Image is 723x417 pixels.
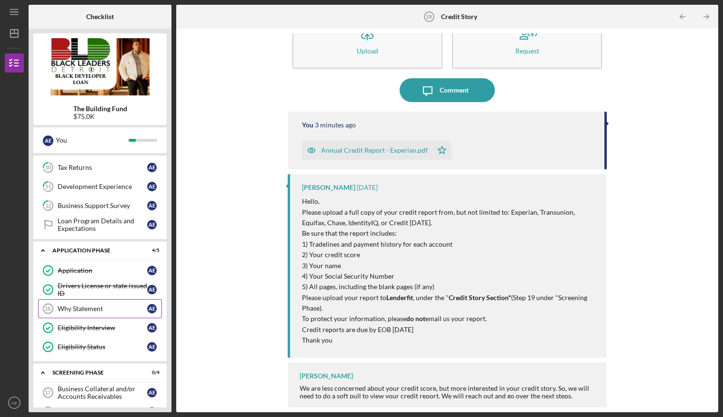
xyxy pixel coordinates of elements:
[302,335,598,345] p: Thank you
[449,293,511,302] strong: Credit Story Section"
[147,201,157,210] div: A E
[38,299,162,318] a: 15Why StatementAE
[452,14,602,69] button: Request
[147,342,157,352] div: A E
[386,293,413,302] strong: Lenderfit
[302,261,598,271] p: 3) Your name
[58,183,147,190] div: Development Experience
[147,285,157,294] div: A E
[321,146,428,154] div: Annual Credit Report - Experian.pdf
[302,281,598,292] p: 5) All pages, including the blank pages (if any)
[357,184,378,191] time: 2025-08-22 20:55
[38,196,162,215] a: 12Business Support SurveyAE
[357,47,378,54] div: Upload
[302,313,598,324] p: To protect your information, please email us your report.
[52,370,136,375] div: Screening Phase
[43,136,53,146] div: A E
[300,385,598,400] div: We are less concerned about your credit score, but more interested in your credit story. So, we w...
[45,306,50,312] tspan: 15
[302,141,452,160] button: Annual Credit Report - Experian.pdf
[38,215,162,234] a: Loan Program Details and ExpectationsAE
[142,248,160,253] div: 4 / 5
[147,388,157,397] div: A E
[11,400,18,406] text: AE
[58,202,147,209] div: Business Support Survey
[302,324,598,335] p: Credit reports are due by EOB [DATE]
[45,390,50,396] tspan: 17
[58,305,147,313] div: Why Statement
[58,282,147,297] div: Drivers License or state issued ID
[515,47,539,54] div: Request
[292,14,442,69] button: Upload
[58,217,147,232] div: Loan Program Details and Expectations
[38,158,162,177] a: 10Tax ReturnsAE
[38,280,162,299] a: Drivers License or state issued IDAE
[302,239,598,250] p: 1) Tradelines and payment history for each account
[426,14,432,20] tspan: 19
[302,196,598,207] p: Hello,
[58,385,147,400] div: Business Collateral and/or Accounts Receivables
[56,132,129,148] div: You
[86,13,114,21] b: Checklist
[38,383,162,402] a: 17Business Collateral and/or Accounts ReceivablesAE
[147,163,157,172] div: A E
[58,324,147,332] div: Eligibility Interview
[73,113,127,120] div: $75.0K
[147,323,157,333] div: A E
[142,370,160,375] div: 0 / 4
[45,203,51,209] tspan: 12
[147,220,157,229] div: A E
[302,184,355,191] div: [PERSON_NAME]
[58,267,147,274] div: Application
[300,372,353,380] div: [PERSON_NAME]
[38,261,162,280] a: ApplicationAE
[147,182,157,191] div: A E
[302,121,313,129] div: You
[52,248,136,253] div: Application Phase
[58,343,147,351] div: Eligibility Status
[302,271,598,281] p: 4) Your Social Security Number
[440,78,469,102] div: Comment
[302,228,598,239] p: Be sure that the report includes:
[5,393,24,412] button: AE
[73,105,127,113] b: The Building Fund
[315,121,356,129] time: 2025-09-04 20:24
[406,314,425,323] strong: do not
[58,164,147,171] div: Tax Returns
[38,337,162,356] a: Eligibility StatusAE
[302,207,598,229] p: Please upload a full copy of your credit report from, but not limited to: Experian, Transunion, E...
[45,184,51,190] tspan: 11
[147,266,157,275] div: A E
[33,38,167,95] img: Product logo
[302,292,598,314] p: Please upload your report to , under the " (Step 19 under "Screening Phase).
[38,318,162,337] a: Eligibility InterviewAE
[441,13,477,21] b: Credit Story
[45,165,51,171] tspan: 10
[147,304,157,313] div: A E
[302,250,598,260] p: 2) Your credit score
[38,177,162,196] a: 11Development ExperienceAE
[400,78,495,102] button: Comment
[147,407,157,417] div: A E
